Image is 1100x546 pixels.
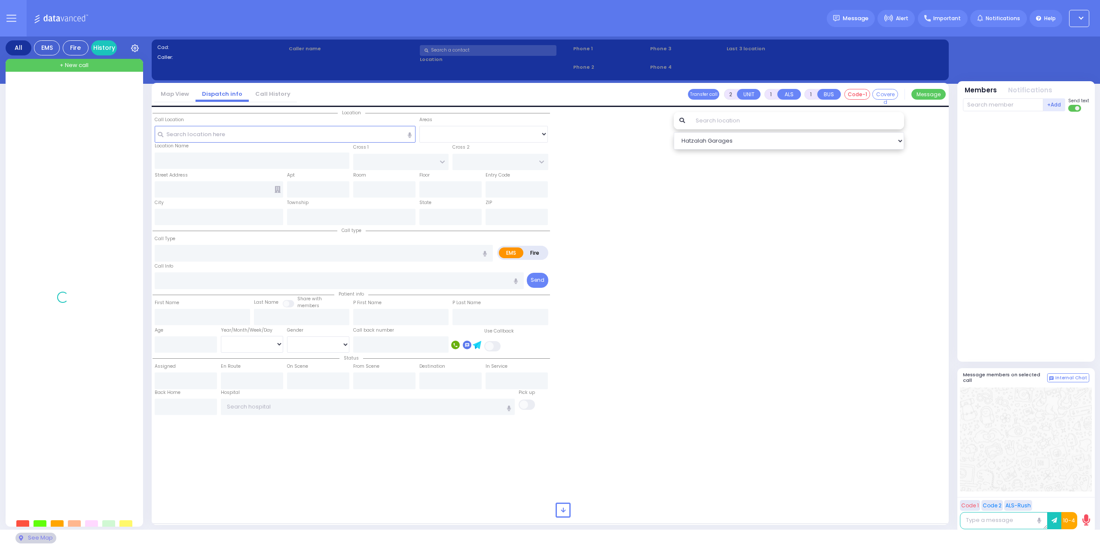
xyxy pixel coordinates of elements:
label: Areas [419,116,432,123]
img: message.svg [833,15,840,21]
a: History [91,40,117,55]
span: Other building occupants [275,186,281,193]
span: Phone 2 [573,64,647,71]
button: Transfer call [688,89,719,100]
span: Phone 1 [573,45,647,52]
label: Cross 2 [452,144,470,151]
input: Search location [690,112,904,129]
img: Logo [34,13,91,24]
label: Entry Code [486,172,510,179]
button: Message [911,89,946,100]
span: Alert [896,15,908,22]
button: Members [965,85,997,95]
label: Hospital [221,389,240,396]
div: EMS [34,40,60,55]
a: Call History [249,90,297,98]
label: State [419,199,431,206]
div: Fire [63,40,89,55]
span: Location [338,110,365,116]
span: Phone 4 [650,64,724,71]
label: Use Callback [484,328,514,335]
button: Code-1 [844,89,870,100]
label: P First Name [353,299,382,306]
button: Code 1 [960,500,980,511]
label: Caller name [289,45,417,52]
label: Fire [523,247,547,258]
label: Street Address [155,172,188,179]
span: Call type [337,227,366,234]
label: Call back number [353,327,394,334]
div: All [6,40,31,55]
button: ALS [777,89,801,100]
span: Patient info [334,291,368,297]
h5: Message members on selected call [963,372,1047,383]
span: members [297,302,319,309]
span: Internal Chat [1055,375,1087,381]
label: Call Info [155,263,173,270]
span: Notifications [986,15,1020,22]
label: Location Name [155,143,189,149]
label: Gender [287,327,303,334]
label: Age [155,327,163,334]
label: Assigned [155,363,176,370]
label: Last 3 location [727,45,835,52]
label: First Name [155,299,179,306]
span: Important [933,15,961,22]
label: Floor [419,172,430,179]
label: Location [420,56,570,63]
button: Internal Chat [1047,373,1089,383]
span: Message [843,14,868,23]
input: Search hospital [221,399,515,415]
button: BUS [817,89,841,100]
button: Code 2 [981,500,1003,511]
a: Map View [154,90,196,98]
input: Search member [963,98,1043,111]
label: P Last Name [452,299,481,306]
label: Back Home [155,389,180,396]
input: Search location here [155,126,416,142]
label: Last Name [254,299,278,306]
button: Notifications [1008,85,1052,95]
label: ZIP [486,199,492,206]
span: Send text [1068,98,1089,104]
label: Turn off text [1068,104,1082,113]
div: See map [15,533,56,543]
label: Caller: [157,54,286,61]
label: Apt [287,172,295,179]
label: On Scene [287,363,308,370]
label: Pick up [519,389,535,396]
small: Share with [297,296,322,302]
span: Phone 3 [650,45,724,52]
button: UNIT [737,89,761,100]
span: + New call [60,61,89,70]
button: Covered [872,89,898,100]
input: Search a contact [420,45,556,56]
label: In Service [486,363,507,370]
button: +Add [1043,98,1066,111]
label: Call Type [155,235,175,242]
button: 10-4 [1061,512,1077,529]
label: Call Location [155,116,184,123]
span: Help [1044,15,1056,22]
button: ALS-Rush [1004,500,1032,511]
label: Cad: [157,44,286,51]
label: City [155,199,164,206]
label: Cross 1 [353,144,369,151]
label: EMS [499,247,524,258]
label: En Route [221,363,241,370]
label: Destination [419,363,445,370]
label: From Scene [353,363,379,370]
label: Township [287,199,309,206]
label: Room [353,172,366,179]
a: Dispatch info [196,90,249,98]
span: Status [339,355,363,361]
div: Year/Month/Week/Day [221,327,283,334]
img: comment-alt.png [1049,376,1054,381]
button: Send [527,273,548,288]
